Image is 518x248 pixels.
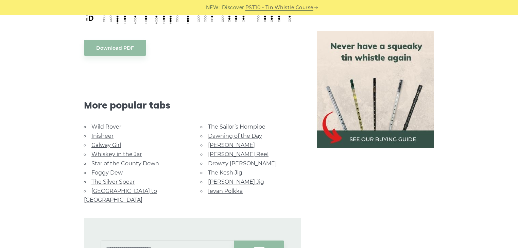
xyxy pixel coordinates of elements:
a: Dawning of the Day [208,133,262,139]
a: Star of the County Down [91,160,159,167]
a: Drowsy [PERSON_NAME] [208,160,277,167]
a: [PERSON_NAME] Reel [208,151,269,158]
a: [PERSON_NAME] [208,142,255,148]
a: Inisheer [91,133,114,139]
span: Discover [222,4,244,12]
a: Foggy Dew [91,169,123,176]
img: tin whistle buying guide [317,31,434,148]
a: [GEOGRAPHIC_DATA] to [GEOGRAPHIC_DATA] [84,188,157,203]
a: Whiskey in the Jar [91,151,142,158]
a: [PERSON_NAME] Jig [208,179,264,185]
a: Galway Girl [91,142,121,148]
a: PST10 - Tin Whistle Course [245,4,313,12]
a: Ievan Polkka [208,188,243,194]
span: NEW: [206,4,220,12]
a: The Silver Spear [91,179,135,185]
a: Download PDF [84,40,146,56]
a: The Kesh Jig [208,169,242,176]
a: The Sailor’s Hornpipe [208,123,265,130]
span: More popular tabs [84,99,301,111]
a: Wild Rover [91,123,121,130]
